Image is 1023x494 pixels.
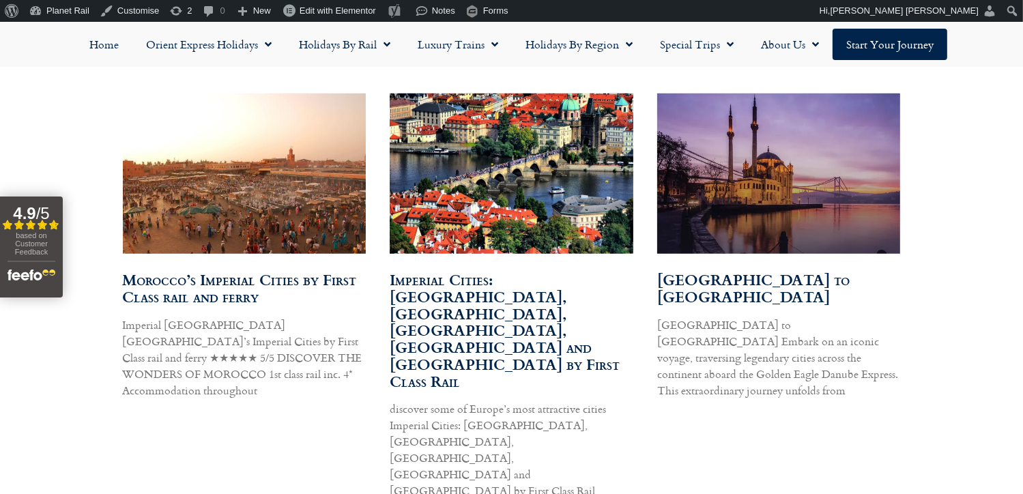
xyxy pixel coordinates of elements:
[132,29,285,60] a: Orient Express Holidays
[123,317,366,398] p: Imperial [GEOGRAPHIC_DATA] [GEOGRAPHIC_DATA]’s Imperial Cities by First Class rail and ferry ★★★★...
[7,29,1016,60] nav: Menu
[300,5,376,16] span: Edit with Elementor
[646,29,747,60] a: Special Trips
[123,268,357,308] a: Morocco’s Imperial Cities by First Class rail and ferry
[833,29,947,60] a: Start your Journey
[657,268,850,308] a: [GEOGRAPHIC_DATA] to [GEOGRAPHIC_DATA]
[747,29,833,60] a: About Us
[831,5,979,16] span: [PERSON_NAME] [PERSON_NAME]
[390,268,620,392] a: Imperial Cities: [GEOGRAPHIC_DATA], [GEOGRAPHIC_DATA], [GEOGRAPHIC_DATA], [GEOGRAPHIC_DATA] and [...
[404,29,512,60] a: Luxury Trains
[512,29,646,60] a: Holidays by Region
[285,29,404,60] a: Holidays by Rail
[76,29,132,60] a: Home
[657,317,901,398] p: [GEOGRAPHIC_DATA] to [GEOGRAPHIC_DATA] Embark on an iconic voyage, traversing legendary cities ac...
